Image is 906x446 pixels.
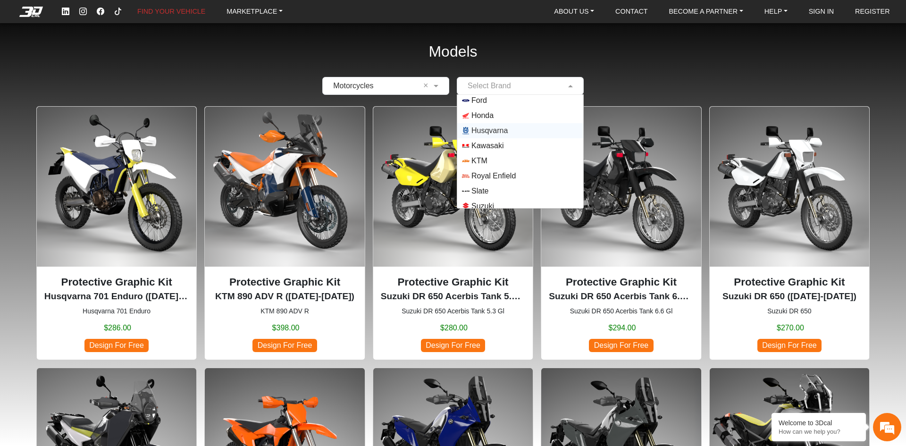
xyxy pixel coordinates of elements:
img: 701 Enduronull2016-2024 [37,107,196,266]
h2: Models [428,30,477,73]
p: KTM 890 ADV R (2023-2025) [212,290,357,303]
div: KTM 890 ADV R [204,106,365,360]
span: Kawasaki [471,140,503,151]
a: HELP [761,4,791,19]
span: Clean Field [423,80,431,92]
p: Protective Graphic Kit [549,274,693,290]
img: Kawasaki [462,142,470,150]
a: ABOUT US [550,4,598,19]
img: DR 6501996-2024 [710,107,869,266]
span: Design For Free [252,339,317,352]
span: Ford [471,95,487,106]
small: Suzuki DR 650 [717,306,862,316]
img: Slate [462,187,470,195]
div: Suzuki DR 650 Acerbis Tank 6.6 Gl [541,106,701,360]
span: Suzuki [471,201,494,212]
p: Suzuki DR 650 (1996-2024) [717,290,862,303]
a: CONTACT [612,4,651,19]
img: 890 ADV R null2023-2025 [205,107,364,266]
ng-dropdown-panel: Options List [457,94,584,209]
span: Husqvarna [471,125,508,136]
span: $398.00 [272,322,300,334]
span: $280.00 [440,322,468,334]
p: Suzuki DR 650 Acerbis Tank 6.6 Gl (1996-2024) [549,290,693,303]
img: Ford [462,97,470,104]
span: $270.00 [777,322,804,334]
small: Suzuki DR 650 Acerbis Tank 6.6 Gl [549,306,693,316]
a: REGISTER [851,4,894,19]
a: BECOME A PARTNER [665,4,747,19]
a: MARKETPLACE [223,4,286,19]
p: Suzuki DR 650 Acerbis Tank 5.3 Gl (1996-2024) [381,290,525,303]
img: Honda [462,112,470,119]
p: Protective Graphic Kit [381,274,525,290]
p: How can we help you? [779,428,859,435]
span: Slate [471,185,488,197]
span: Royal Enfield [471,170,516,182]
p: Husqvarna 701 Enduro (2016-2024) [44,290,189,303]
span: Design For Free [84,339,149,352]
div: Suzuki DR 650 Acerbis Tank 5.3 Gl [373,106,533,360]
a: SIGN IN [805,4,838,19]
span: Design For Free [589,339,653,352]
span: KTM [471,155,487,167]
p: Protective Graphic Kit [44,274,189,290]
img: DR 650Acerbis Tank 5.3 Gl1996-2024 [373,107,533,266]
small: Husqvarna 701 Enduro [44,306,189,316]
p: Protective Graphic Kit [212,274,357,290]
p: Protective Graphic Kit [717,274,862,290]
span: $286.00 [104,322,131,334]
div: Husqvarna 701 Enduro [36,106,197,360]
img: KTM [462,157,470,165]
small: Suzuki DR 650 Acerbis Tank 5.3 Gl [381,306,525,316]
a: FIND YOUR VEHICLE [134,4,209,19]
span: Design For Free [421,339,485,352]
img: Royal Enfield [462,172,470,180]
img: Suzuki [462,202,470,210]
span: Honda [471,110,494,121]
div: Welcome to 3Dcal [779,419,859,427]
span: Design For Free [757,339,822,352]
div: Suzuki DR 650 [709,106,870,360]
img: Husqvarna [462,127,470,135]
img: DR 650Acerbis Tank 6.6 Gl1996-2024 [541,107,701,266]
small: KTM 890 ADV R [212,306,357,316]
span: $294.00 [609,322,636,334]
